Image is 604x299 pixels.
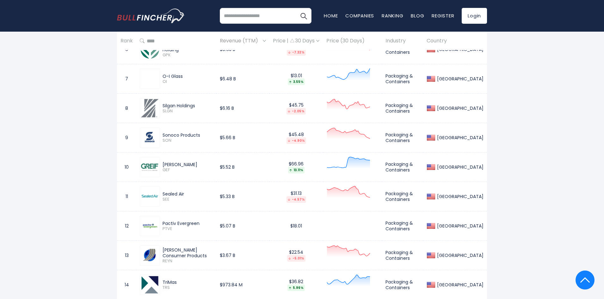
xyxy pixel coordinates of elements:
td: $6.48 B [216,64,269,94]
div: [GEOGRAPHIC_DATA] [435,135,484,140]
a: Home [324,12,338,19]
td: 11 [117,182,136,211]
td: $6.16 B [216,94,269,123]
div: [GEOGRAPHIC_DATA] [435,252,484,258]
div: [GEOGRAPHIC_DATA] [435,223,484,229]
div: $22.54 [273,249,319,262]
div: -2.05% [287,108,306,115]
div: $45.75 [273,102,319,115]
div: -4.90% [287,137,306,144]
div: -7.32% [287,49,306,56]
img: OI.png [141,70,159,88]
div: [GEOGRAPHIC_DATA] [435,76,484,82]
div: [GEOGRAPHIC_DATA] [435,105,484,111]
span: PTVE [163,226,213,232]
td: $5.33 B [216,182,269,211]
div: [GEOGRAPHIC_DATA] [435,164,484,170]
div: -4.57% [287,196,306,203]
span: SLGN [163,109,213,114]
td: 7 [117,64,136,94]
td: 10 [117,153,136,182]
th: Price (30 Days) [323,32,382,50]
a: Go to homepage [117,9,185,23]
div: Silgan Holdings [163,103,213,109]
div: [PERSON_NAME] [163,162,213,167]
td: Packaging & Containers [382,123,423,153]
button: Search [296,8,311,24]
th: Country [423,32,487,50]
a: Ranking [382,12,403,19]
td: Packaging & Containers [382,241,423,270]
td: $5.66 B [216,123,269,153]
img: PTVE.png [141,217,159,235]
span: GEF [163,167,213,173]
th: Rank [117,32,136,50]
div: Sealed Air [163,191,213,197]
div: -5.01% [287,255,305,262]
img: REYN.png [141,246,159,265]
div: 13.11% [288,167,305,173]
div: Sonoco Products [163,132,213,138]
span: OI [163,79,213,84]
td: $3.67 B [216,241,269,270]
div: Price | 30 Days [273,38,319,44]
div: $45.48 [273,132,319,144]
span: Revenue (TTM) [220,36,261,46]
a: Companies [345,12,374,19]
div: $13.01 [273,73,319,85]
div: $66.96 [273,161,319,173]
span: REYN [163,259,213,264]
td: $5.52 B [216,153,269,182]
th: Industry [382,32,423,50]
img: SLGN.png [141,99,159,117]
td: $5.07 B [216,211,269,241]
div: TriMas [163,279,213,285]
div: $18.01 [273,223,319,229]
td: 8 [117,94,136,123]
div: [GEOGRAPHIC_DATA] [435,47,484,52]
img: bullfincher logo [117,9,185,23]
td: 12 [117,211,136,241]
div: O-I Glass [163,73,213,79]
a: Login [462,8,487,24]
div: [GEOGRAPHIC_DATA] [435,282,484,288]
td: 13 [117,241,136,270]
span: TRS [163,285,213,290]
img: TRS.png [141,276,159,294]
div: $31.13 [273,190,319,203]
span: SON [163,138,213,143]
div: Pactiv Evergreen [163,221,213,226]
div: [GEOGRAPHIC_DATA] [435,194,484,199]
div: [PERSON_NAME] Consumer Products [163,247,213,259]
a: Register [432,12,454,19]
span: GPK [163,53,213,58]
img: SON.png [141,128,159,147]
div: 3.55% [288,78,305,85]
div: 5.96% [287,284,305,291]
td: Packaging & Containers [382,211,423,241]
img: GEF.png [141,158,159,176]
td: Packaging & Containers [382,94,423,123]
span: SEE [163,197,213,202]
div: $36.82 [273,279,319,291]
td: 9 [117,123,136,153]
td: Packaging & Containers [382,182,423,211]
td: Packaging & Containers [382,64,423,94]
a: Blog [411,12,424,19]
td: Packaging & Containers [382,153,423,182]
img: SEE.png [141,187,159,206]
